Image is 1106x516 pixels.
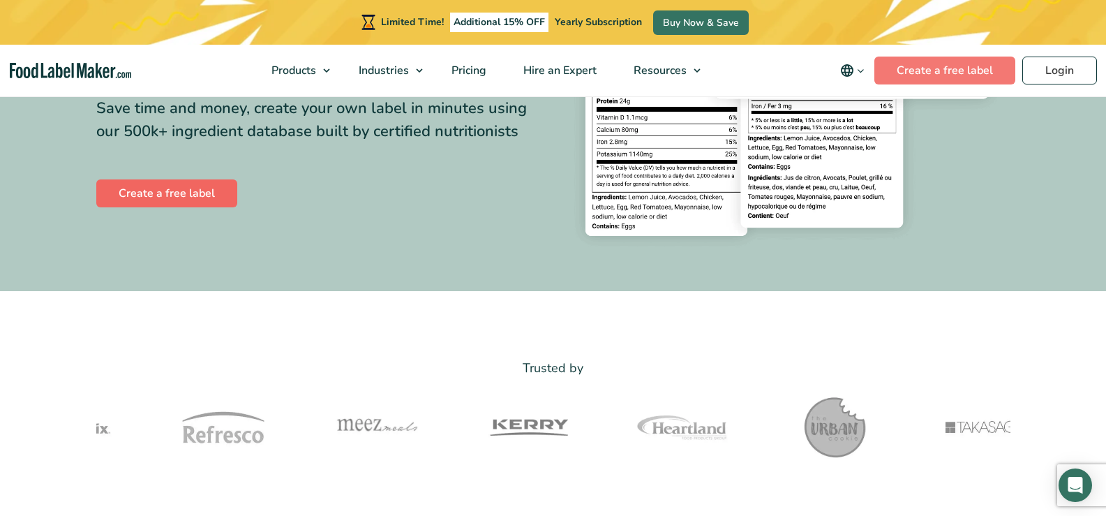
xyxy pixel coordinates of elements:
span: Pricing [447,63,488,78]
p: Trusted by [96,358,1010,378]
a: Buy Now & Save [653,10,749,35]
span: Industries [354,63,410,78]
div: Open Intercom Messenger [1059,469,1092,502]
span: Additional 15% OFF [450,13,548,32]
span: Resources [629,63,688,78]
a: Hire an Expert [505,45,612,96]
div: Save time and money, create your own label in minutes using our 500k+ ingredient database built b... [96,97,543,143]
a: Create a free label [96,179,237,207]
span: Limited Time! [381,15,444,29]
span: Products [267,63,317,78]
a: Login [1022,57,1097,84]
a: Create a free label [874,57,1015,84]
span: Yearly Subscription [555,15,642,29]
a: Industries [341,45,430,96]
a: Pricing [433,45,502,96]
span: Hire an Expert [519,63,598,78]
a: Resources [615,45,708,96]
a: Products [253,45,337,96]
